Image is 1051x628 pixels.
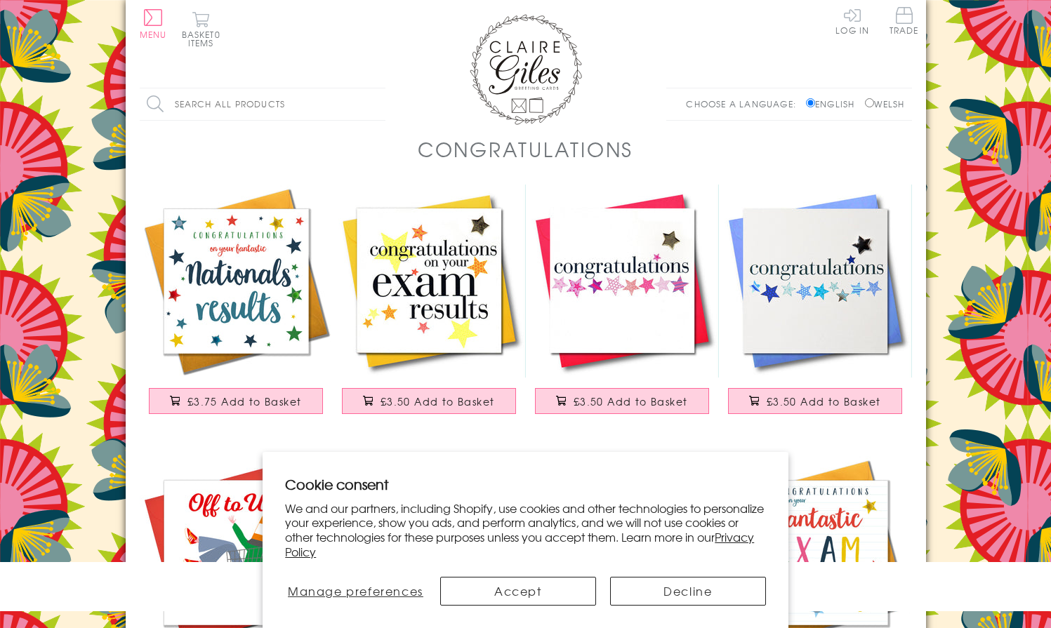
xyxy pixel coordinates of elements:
button: Manage preferences [285,577,425,606]
button: £3.50 Add to Basket [728,388,902,414]
button: Accept [440,577,596,606]
p: We and our partners, including Shopify, use cookies and other technologies to personalize your ex... [285,501,766,559]
a: Trade [890,7,919,37]
span: £3.75 Add to Basket [187,394,302,408]
img: Congratulations Card, Blue Stars, Embellished with a padded star [719,185,912,378]
button: £3.50 Add to Basket [342,388,516,414]
label: Welsh [865,98,905,110]
a: Log In [835,7,869,34]
span: £3.50 Add to Basket [381,394,495,408]
span: 0 items [188,28,220,49]
a: Congratulations Card, Blue Stars, Embellished with a padded star £3.50 Add to Basket [719,185,912,428]
button: Basket0 items [182,11,220,47]
a: Congratulations Card, Pink Stars, Embellished with a padded star £3.50 Add to Basket [526,185,719,428]
input: English [806,98,815,107]
input: Welsh [865,98,874,107]
a: Congratulations Card, exam results, Embellished with a padded star £3.50 Add to Basket [333,185,526,428]
img: Claire Giles Greetings Cards [470,14,582,125]
input: Search all products [140,88,385,120]
button: Menu [140,9,167,39]
p: Choose a language: [686,98,803,110]
img: Congratulations National Exam Results Card, Star, Embellished with pompoms [140,185,333,378]
span: £3.50 Add to Basket [574,394,688,408]
button: Decline [610,577,766,606]
label: English [806,98,861,110]
a: Privacy Policy [285,528,754,560]
h1: Congratulations [418,135,633,163]
a: Congratulations National Exam Results Card, Star, Embellished with pompoms £3.75 Add to Basket [140,185,333,428]
button: £3.75 Add to Basket [149,388,323,414]
span: £3.50 Add to Basket [767,394,881,408]
input: Search [371,88,385,120]
span: Manage preferences [288,582,423,599]
span: Menu [140,28,167,41]
span: Trade [890,7,919,34]
h2: Cookie consent [285,474,766,494]
img: Congratulations Card, Pink Stars, Embellished with a padded star [526,185,719,378]
button: £3.50 Add to Basket [535,388,709,414]
img: Congratulations Card, exam results, Embellished with a padded star [333,185,526,378]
